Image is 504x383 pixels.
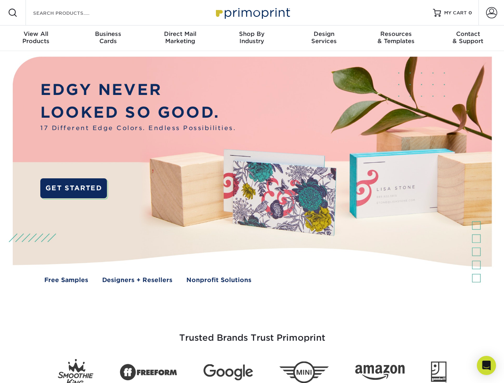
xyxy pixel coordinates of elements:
span: Direct Mail [144,30,216,38]
img: Primoprint [212,4,292,21]
a: Free Samples [44,276,88,285]
a: BusinessCards [72,26,144,51]
span: Design [288,30,360,38]
div: Cards [72,30,144,45]
div: Industry [216,30,288,45]
img: Google [204,364,253,381]
input: SEARCH PRODUCTS..... [32,8,110,18]
span: MY CART [444,10,467,16]
a: Nonprofit Solutions [186,276,251,285]
div: Services [288,30,360,45]
img: Goodwill [431,361,447,383]
span: Contact [432,30,504,38]
p: EDGY NEVER [40,79,236,101]
a: DesignServices [288,26,360,51]
span: 17 Different Edge Colors. Endless Possibilities. [40,124,236,133]
a: GET STARTED [40,178,107,198]
div: Open Intercom Messenger [477,356,496,375]
a: Designers + Resellers [102,276,172,285]
a: Contact& Support [432,26,504,51]
span: Resources [360,30,432,38]
a: Direct MailMarketing [144,26,216,51]
div: Marketing [144,30,216,45]
span: Shop By [216,30,288,38]
span: Business [72,30,144,38]
div: & Templates [360,30,432,45]
p: LOOKED SO GOOD. [40,101,236,124]
div: & Support [432,30,504,45]
h3: Trusted Brands Trust Primoprint [19,314,486,353]
a: Resources& Templates [360,26,432,51]
a: Shop ByIndustry [216,26,288,51]
img: Amazon [355,365,405,380]
span: 0 [468,10,472,16]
